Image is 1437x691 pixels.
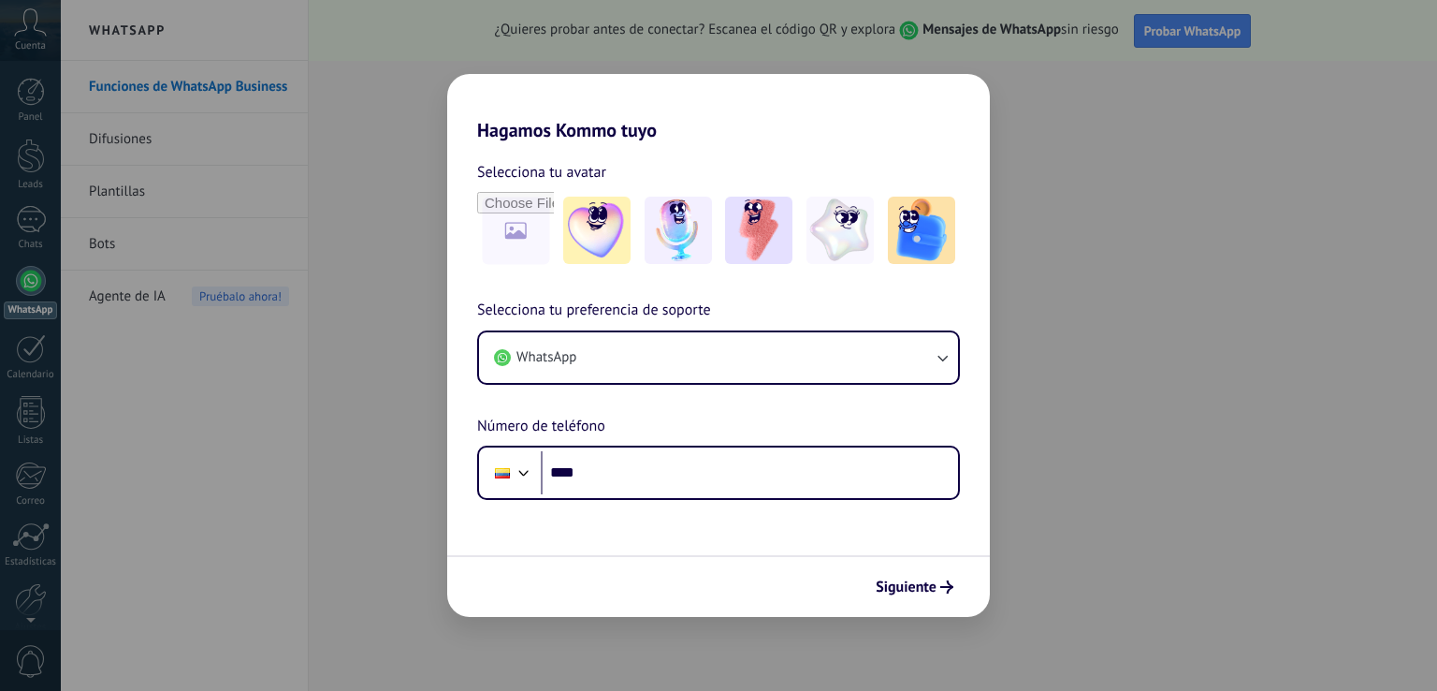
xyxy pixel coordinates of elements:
[725,197,792,264] img: -3.jpeg
[477,160,606,184] span: Selecciona tu avatar
[447,74,990,141] h2: Hagamos Kommo tuyo
[806,197,874,264] img: -4.jpeg
[516,348,576,367] span: WhatsApp
[867,571,962,603] button: Siguiente
[479,332,958,383] button: WhatsApp
[876,581,936,594] span: Siguiente
[477,415,605,439] span: Número de teléfono
[563,197,631,264] img: -1.jpeg
[477,299,711,323] span: Selecciona tu preferencia de soporte
[888,197,955,264] img: -5.jpeg
[645,197,712,264] img: -2.jpeg
[485,453,520,493] div: Ecuador: + 593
